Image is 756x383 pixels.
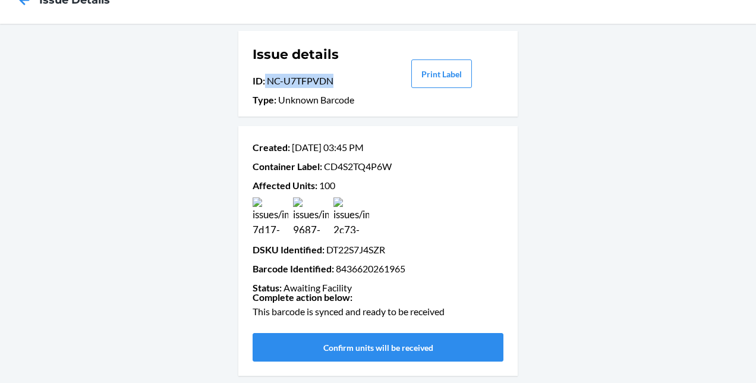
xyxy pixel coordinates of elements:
[253,178,503,193] p: 100
[253,282,282,293] span: Status :
[253,74,377,88] p: NC-U7TFPVDN
[253,281,503,295] p: Awaiting Facility
[253,93,377,107] p: Unknown Barcode
[253,159,503,174] p: CD4S2TQ4P6W
[253,262,503,276] p: 8436620261965
[253,291,352,303] span: Complete action below :
[253,161,322,172] span: Container Label :
[253,45,377,64] h1: Issue details
[253,243,503,257] p: DT22S7J4SZR
[253,244,325,255] span: DSKU Identified :
[411,59,472,88] button: Print Label
[253,180,317,191] span: Affected Units :
[253,304,503,319] p: This barcode is synced and ready to be received
[253,333,503,362] button: Confirm units will be received
[293,197,329,233] img: issues/images/60de1bce-9687-468a-942a-3a278cb91fb6.jpg
[253,94,276,105] span: Type :
[253,140,503,155] p: [DATE] 03:45 PM
[333,197,369,233] img: issues/images/dba8b9c6-2c73-4001-aec0-a002ea9fa49e.jpg
[253,263,334,274] span: Barcode Identified :
[253,142,290,153] span: Created :
[253,75,265,86] span: ID :
[253,197,288,233] img: issues/images/d49a8827-7d17-486b-9390-80411132bf22.jpg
